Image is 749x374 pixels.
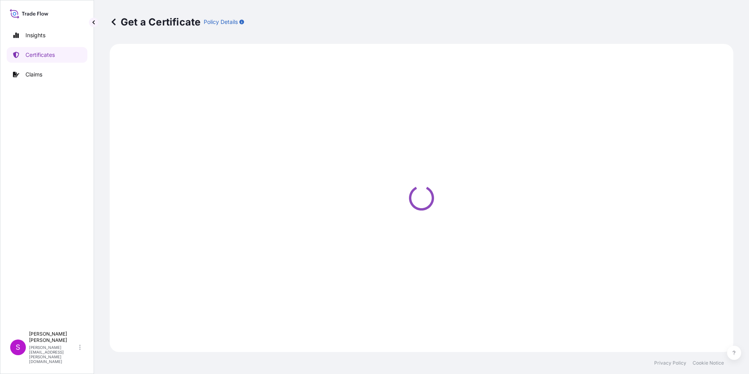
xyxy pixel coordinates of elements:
a: Privacy Policy [654,360,686,366]
a: Insights [7,27,87,43]
p: Policy Details [204,18,238,26]
a: Cookie Notice [693,360,724,366]
p: [PERSON_NAME] [PERSON_NAME] [29,331,78,343]
p: [PERSON_NAME][EMAIL_ADDRESS][PERSON_NAME][DOMAIN_NAME] [29,345,78,364]
span: S [16,343,20,351]
p: Insights [25,31,45,39]
p: Claims [25,71,42,78]
a: Claims [7,67,87,82]
p: Get a Certificate [110,16,201,28]
a: Certificates [7,47,87,63]
p: Certificates [25,51,55,59]
div: Loading [114,49,729,347]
